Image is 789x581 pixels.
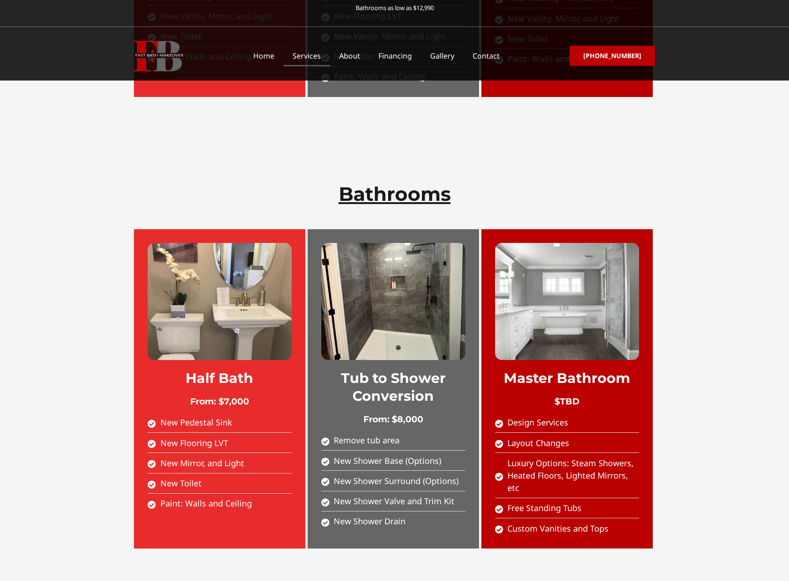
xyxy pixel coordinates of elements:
span: New Toilet [158,477,202,490]
span: New Shower Surround (Options) [331,475,458,487]
a: [PHONE_NUMBER] [570,46,655,66]
span: Remove tub area [331,434,400,447]
span: New Flooring LVT [158,437,228,449]
img: Fast Bath Makeover icon [134,41,183,71]
span: New Mirror, and Light [158,457,244,469]
a: Services [283,45,330,66]
span: Layout Changes [505,437,569,449]
span: New Pedestal Sink [158,416,232,429]
span: New Shower Valve and Trim Kit [331,495,454,507]
a: About [330,45,369,66]
a: Contact [464,45,509,66]
span: Master Bathroom [504,370,630,387]
h2: From: $8,000 [321,414,465,425]
span: New Shower Drain [331,515,405,527]
span: Custom Vanities and Tops [505,522,608,535]
span: Tub to Shower Conversion [341,370,446,404]
h2: From: $7,000 [148,396,292,408]
h2: Bathrooms [139,182,650,207]
span: [PHONE_NUMBER] [583,53,641,59]
a: Financing [369,45,421,66]
span: Half Bath [186,370,253,387]
span: Design Services [505,416,568,429]
span: Luxury Options: Steam Showers, Heated Floors, Lighted Mirrors, etc [505,457,639,495]
h2: $TBD [495,396,639,408]
span: New Shower Base (Options) [331,455,441,467]
a: Home [244,45,283,66]
a: Gallery [421,45,464,66]
span: Paint: Walls and Ceiling [158,497,252,510]
span: Free Standing Tubs [505,502,581,514]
